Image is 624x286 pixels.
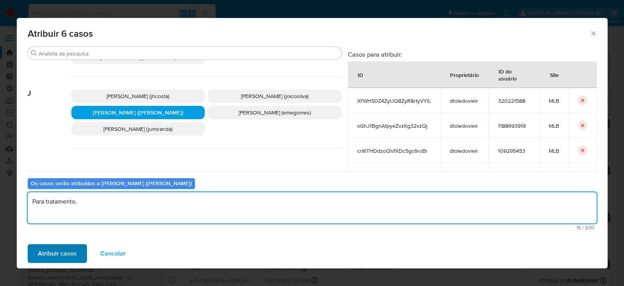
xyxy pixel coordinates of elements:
[71,89,205,103] div: [PERSON_NAME] (jhcosta)
[578,121,587,130] button: icon-button
[498,97,530,104] span: 320221588
[100,245,126,262] span: Cancelar
[239,109,311,116] span: [PERSON_NAME] (emegomes)
[357,147,431,154] span: crI6THDdzoQVIXDc5gc6roBi
[28,29,590,38] span: Atribuir 6 casos
[93,109,183,116] span: [PERSON_NAME] ([PERSON_NAME])
[17,18,608,268] div: assign-modal
[208,89,342,103] div: [PERSON_NAME] (joicosilva)
[578,96,587,105] button: icon-button
[28,244,87,263] button: Atribuir casos
[90,244,136,263] button: Cancelar
[30,225,594,230] span: Máximo 500 caracteres
[106,92,169,100] span: [PERSON_NAME] (jhcosta)
[31,50,37,56] button: Buscar
[28,77,71,98] span: J
[39,50,339,57] input: Analista de pesquisa
[498,147,530,154] span: 109295453
[578,146,587,155] button: icon-button
[208,106,342,119] div: [PERSON_NAME] (emegomes)
[348,50,597,58] h3: Casos para atribuir:
[590,30,597,37] button: Fechar a janela
[357,97,431,104] span: XfWHS0Z4ZyUQ8ZyR8rtyVYlL
[450,122,479,129] span: dtoledovieir
[450,97,479,104] span: dtoledovieir
[441,65,488,84] div: Proprietário
[71,122,205,136] div: [PERSON_NAME] (jumiranda)
[28,148,71,170] span: K
[241,92,308,100] span: [PERSON_NAME] (joicosilva)
[450,147,479,154] span: dtoledovieir
[549,122,559,129] span: MLB
[541,65,568,84] div: Site
[549,97,559,104] span: MLB
[357,122,431,129] span: xGhJ1BgnAtpyeZvzKg32vzQj
[498,122,530,129] span: 1188693919
[489,62,539,88] div: ID do usuário
[31,179,192,187] b: Os casos serão atribuídos a [PERSON_NAME] ([PERSON_NAME])
[71,106,205,119] div: [PERSON_NAME] ([PERSON_NAME])
[28,192,597,223] textarea: Para tratamento.
[103,125,172,133] span: [PERSON_NAME] (jumiranda)
[38,245,77,262] span: Atribuir casos
[549,147,559,154] span: MLB
[348,65,372,84] div: ID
